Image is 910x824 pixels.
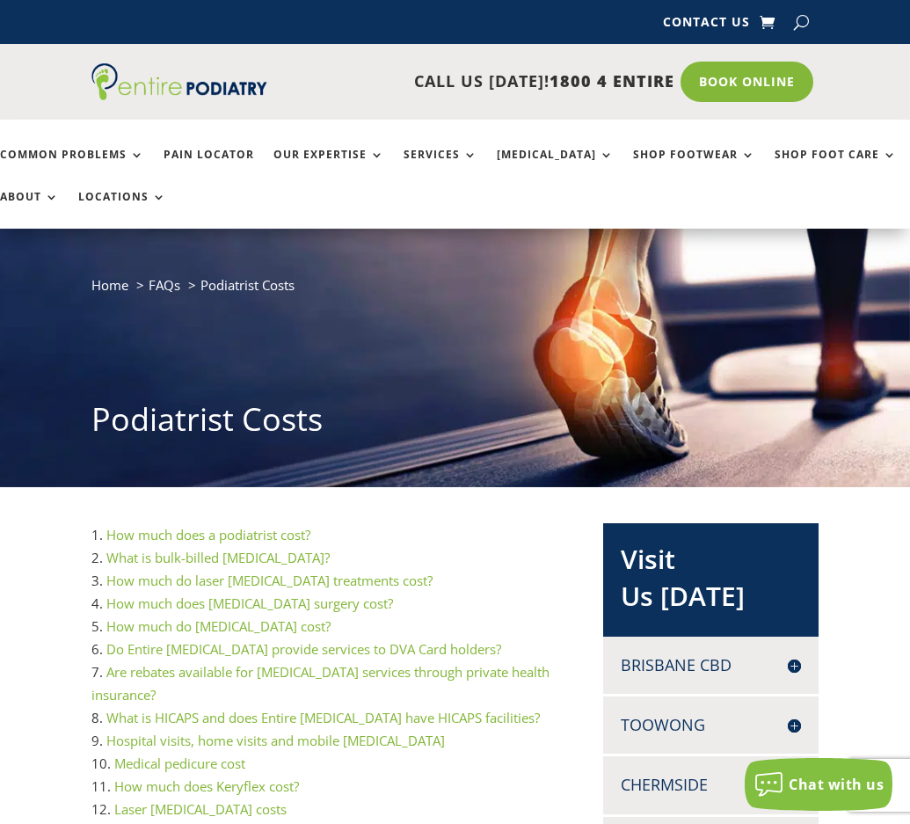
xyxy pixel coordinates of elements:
h2: Visit Us [DATE] [621,541,802,623]
span: Chat with us [789,775,884,794]
a: Are rebates available for [MEDICAL_DATA] services through private health insurance? [91,663,550,704]
a: What is bulk-billed [MEDICAL_DATA]? [106,549,330,566]
a: What is HICAPS and does Entire [MEDICAL_DATA] have HICAPS facilities? [106,709,540,726]
a: How much does [MEDICAL_DATA] surgery cost? [106,594,393,612]
a: How much do laser [MEDICAL_DATA] treatments cost? [106,572,433,589]
span: Podiatrist Costs [200,276,295,294]
a: [MEDICAL_DATA] [497,149,614,186]
a: FAQs [149,276,180,294]
a: Home [91,276,128,294]
a: How much does a podiatrist cost? [106,526,310,543]
a: Medical pedicure cost [114,755,245,772]
a: How much does Keryflex cost? [114,777,299,795]
a: Contact Us [663,16,750,35]
a: Laser [MEDICAL_DATA] costs [114,800,287,818]
h4: Brisbane CBD [621,654,802,676]
span: 1800 4 ENTIRE [550,70,674,91]
nav: breadcrumb [91,273,819,310]
a: Entire Podiatry [91,86,267,104]
a: Hospital visits, home visits and mobile [MEDICAL_DATA] [106,732,445,749]
a: Pain Locator [164,149,254,186]
h4: Chermside [621,774,802,796]
a: Services [404,149,477,186]
h4: Toowong [621,714,802,736]
img: logo (1) [91,63,267,100]
button: Chat with us [745,758,892,811]
h1: Podiatrist Costs [91,397,819,450]
a: How much do [MEDICAL_DATA] cost? [106,617,331,635]
a: Book Online [681,62,813,102]
a: Locations [78,191,166,229]
p: CALL US [DATE]! [267,70,674,93]
a: Our Expertise [273,149,384,186]
a: Shop Foot Care [775,149,897,186]
a: Shop Footwear [633,149,755,186]
a: Do Entire [MEDICAL_DATA] provide services to DVA Card holders? [106,640,501,658]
